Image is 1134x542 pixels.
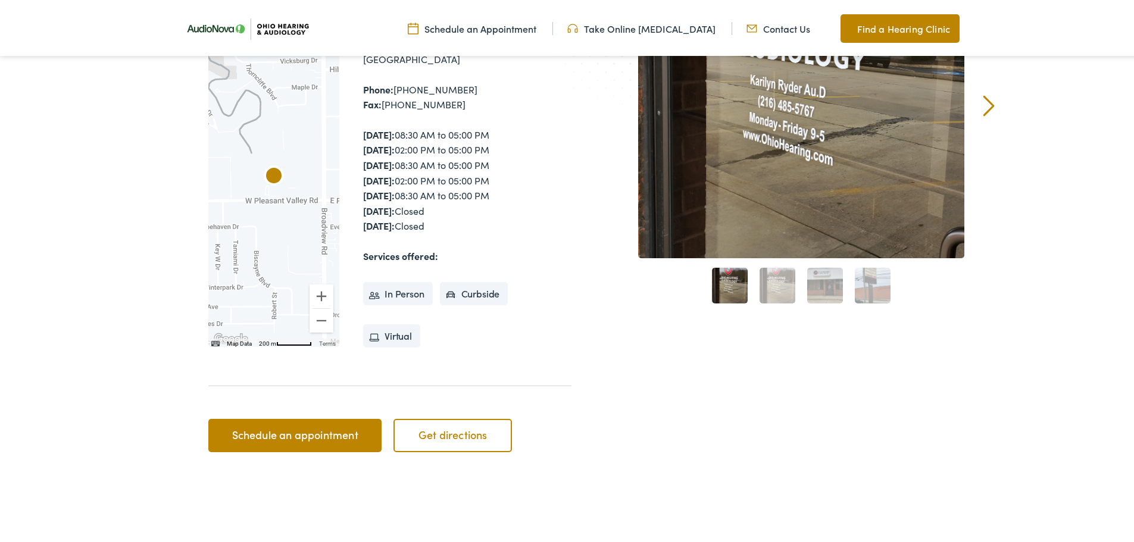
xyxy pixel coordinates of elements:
[255,156,293,194] div: AudioNova
[408,20,418,33] img: Calendar Icon to schedule a hearing appointment in Cincinnati, OH
[760,265,795,301] a: 2
[227,337,252,346] button: Map Data
[363,171,395,184] strong: [DATE]:
[807,265,843,301] a: 3
[363,247,438,260] strong: Services offered:
[363,140,395,153] strong: [DATE]:
[408,20,536,33] a: Schedule an Appointment
[363,95,382,108] strong: Fax:
[363,125,571,231] div: 08:30 AM to 05:00 PM 02:00 PM to 05:00 PM 08:30 AM to 05:00 PM 02:00 PM to 05:00 PM 08:30 AM to 0...
[841,12,960,40] a: Find a Hearing Clinic
[363,126,395,139] strong: [DATE]:
[855,265,891,301] a: 4
[363,80,571,110] div: [PHONE_NUMBER] [PHONE_NUMBER]
[746,20,757,33] img: Mail icon representing email contact with Ohio Hearing in Cincinnati, OH
[363,202,395,215] strong: [DATE]:
[211,337,220,346] button: Keyboard shortcuts
[712,265,748,301] a: 1
[259,338,276,344] span: 200 m
[363,217,395,230] strong: [DATE]:
[363,322,420,346] li: Virtual
[983,93,995,114] a: Next
[393,416,512,450] a: Get directions
[363,156,395,169] strong: [DATE]:
[746,20,810,33] a: Contact Us
[363,280,433,303] li: In Person
[440,280,508,303] li: Curbside
[208,416,382,450] a: Schedule an appointment
[211,329,251,344] img: Google
[310,282,333,306] button: Zoom in
[567,20,578,33] img: Headphones icone to schedule online hearing test in Cincinnati, OH
[255,336,315,344] button: Map Scale: 200 m per 56 pixels
[363,186,395,199] strong: [DATE]:
[319,338,336,344] a: Terms (opens in new tab)
[567,20,716,33] a: Take Online [MEDICAL_DATA]
[211,329,251,344] a: Open this area in Google Maps (opens a new window)
[310,306,333,330] button: Zoom out
[841,19,851,33] img: Map pin icon to find Ohio Hearing & Audiology in Cincinnati, OH
[363,80,393,93] strong: Phone:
